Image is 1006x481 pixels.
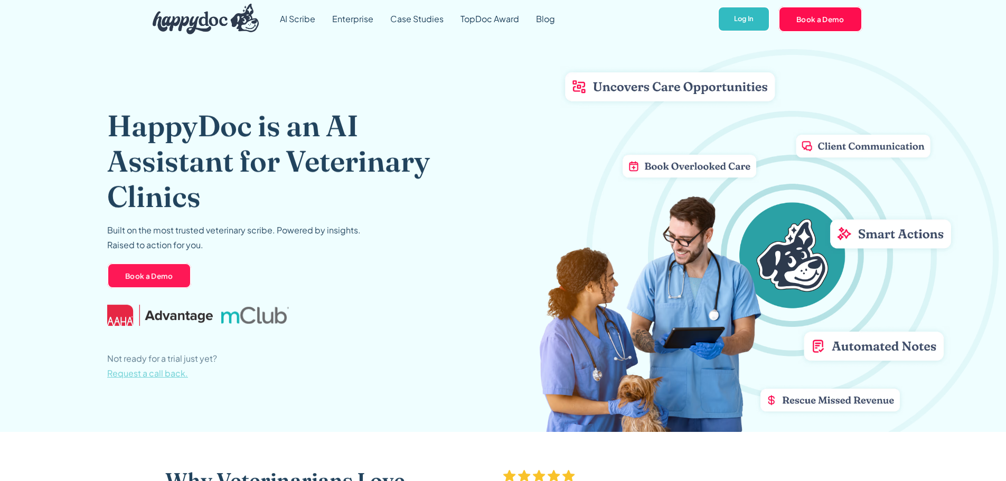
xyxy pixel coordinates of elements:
[221,307,288,324] img: mclub logo
[107,263,191,288] a: Book a Demo
[107,305,213,326] img: AAHA Advantage logo
[144,1,259,37] a: home
[153,4,259,34] img: HappyDoc Logo: A happy dog with his ear up, listening.
[718,6,770,32] a: Log In
[778,6,862,32] a: Book a Demo
[107,367,188,379] span: Request a call back.
[107,108,464,214] h1: HappyDoc is an AI Assistant for Veterinary Clinics
[107,223,361,252] p: Built on the most trusted veterinary scribe. Powered by insights. Raised to action for you.
[107,351,217,381] p: Not ready for a trial just yet?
